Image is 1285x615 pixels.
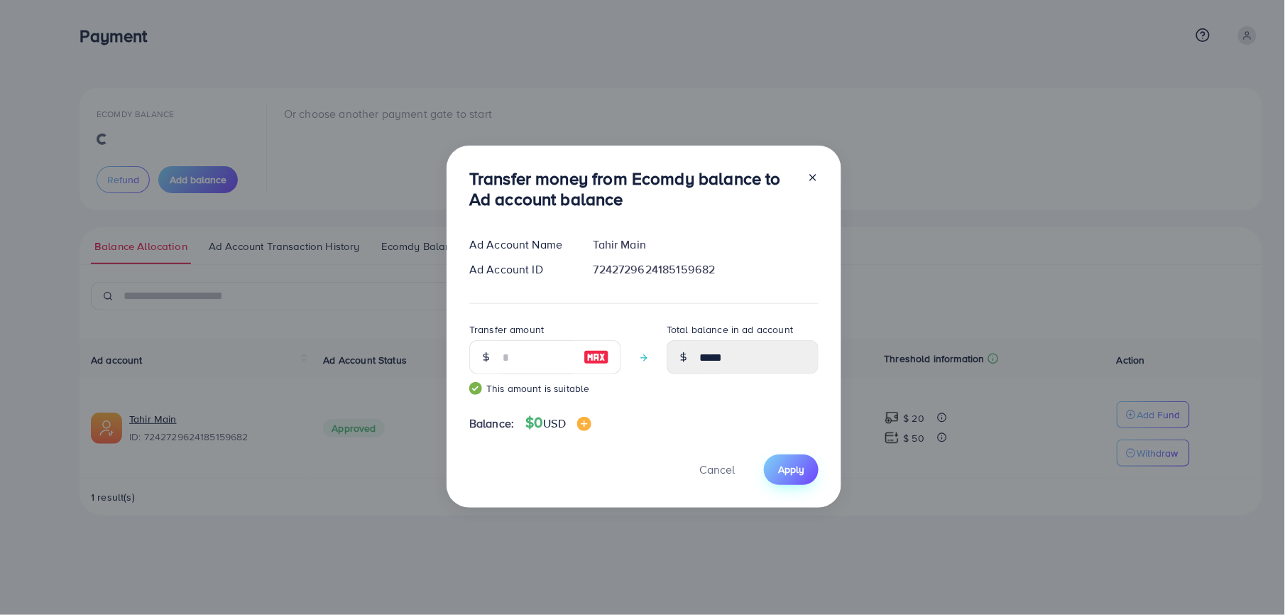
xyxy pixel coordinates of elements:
h3: Transfer money from Ecomdy balance to Ad account balance [469,168,796,209]
div: 7242729624185159682 [582,261,830,278]
button: Apply [764,455,819,485]
div: Tahir Main [582,236,830,253]
img: guide [469,382,482,395]
span: Apply [778,462,804,477]
div: Ad Account ID [458,261,582,278]
img: image [584,349,609,366]
label: Transfer amount [469,322,544,337]
span: Cancel [699,462,735,477]
button: Cancel [682,455,753,485]
div: Ad Account Name [458,236,582,253]
h4: $0 [525,414,591,432]
small: This amount is suitable [469,381,621,396]
span: Balance: [469,415,514,432]
img: image [577,417,591,431]
span: USD [544,415,566,431]
label: Total balance in ad account [667,322,793,337]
